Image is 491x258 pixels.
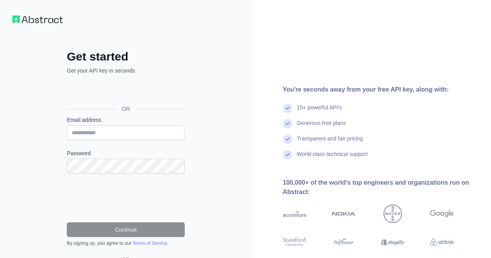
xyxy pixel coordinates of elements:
[430,236,454,248] img: airbnb
[297,104,342,119] div: 15+ powerful API's
[12,16,63,23] img: Workflow
[283,135,292,144] img: check mark
[381,236,405,248] img: shopify
[297,150,368,166] div: World-class technical support
[283,204,307,223] img: accenture
[67,240,185,246] div: By signing up, you agree to our .
[283,85,479,94] div: You're seconds away from your free API key, along with:
[63,83,187,100] iframe: Sign in with Google Button
[132,241,167,246] a: Terms of Service
[430,204,454,223] img: google
[67,183,185,213] iframe: reCAPTCHA
[297,119,346,135] div: Generous free plans
[283,104,292,113] img: check mark
[283,150,292,159] img: check mark
[283,236,307,248] img: stanford university
[283,119,292,128] img: check mark
[116,105,136,113] span: OR
[332,204,356,223] img: nokia
[67,67,185,74] p: Get your API key in seconds
[67,222,185,237] button: Continue
[67,149,185,157] label: Password
[297,135,363,150] div: Transparent and fair pricing
[332,236,356,248] img: payoneer
[283,178,479,197] div: 100,000+ of the world's top engineers and organizations run on Abstract:
[67,116,185,124] label: Email address
[383,204,402,223] img: bayer
[67,50,185,64] h2: Get started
